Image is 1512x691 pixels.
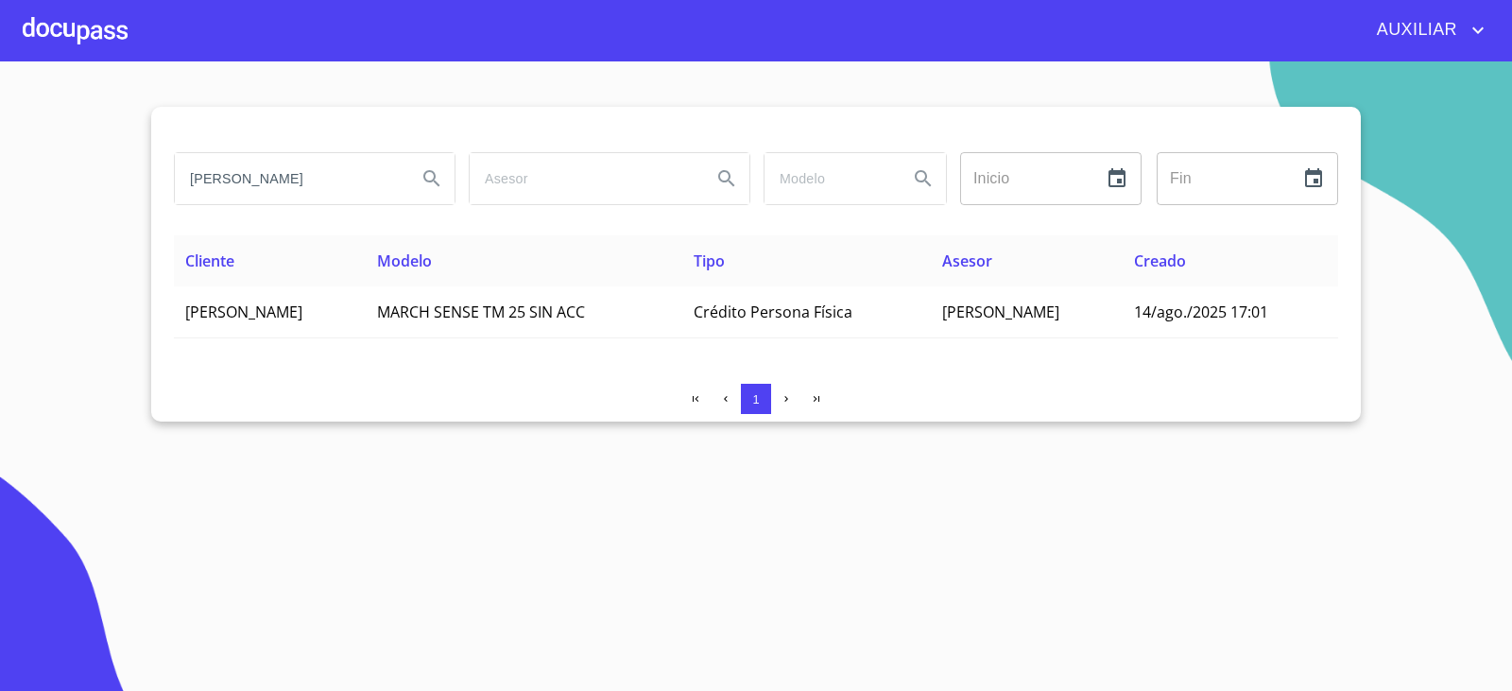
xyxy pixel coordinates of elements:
button: account of current user [1363,15,1489,45]
button: Search [704,156,749,201]
input: search [470,153,696,204]
span: 1 [752,392,759,406]
span: Asesor [942,250,992,271]
span: Cliente [185,250,234,271]
span: [PERSON_NAME] [185,302,302,322]
button: Search [409,156,455,201]
input: search [175,153,402,204]
input: search [765,153,893,204]
span: [PERSON_NAME] [942,302,1059,322]
span: 14/ago./2025 17:01 [1134,302,1268,322]
span: Crédito Persona Física [694,302,852,322]
button: 1 [741,384,771,414]
span: MARCH SENSE TM 25 SIN ACC [377,302,585,322]
span: Tipo [694,250,725,271]
span: AUXILIAR [1363,15,1467,45]
span: Creado [1134,250,1186,271]
button: Search [901,156,946,201]
span: Modelo [377,250,432,271]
